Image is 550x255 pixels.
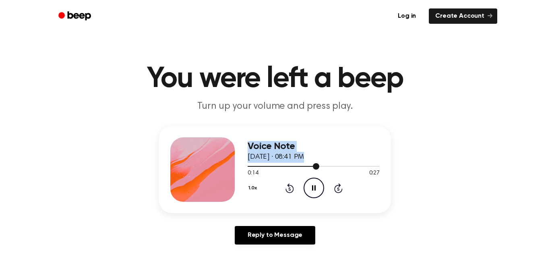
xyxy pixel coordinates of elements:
a: Log in [390,7,424,25]
span: [DATE] · 08:41 PM [248,153,304,161]
span: 0:27 [369,169,380,178]
p: Turn up your volume and press play. [120,100,430,113]
a: Reply to Message [235,226,315,245]
h3: Voice Note [248,141,380,152]
span: 0:14 [248,169,258,178]
a: Beep [53,8,98,24]
h1: You were left a beep [69,64,481,93]
button: 1.0x [248,181,260,195]
a: Create Account [429,8,497,24]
